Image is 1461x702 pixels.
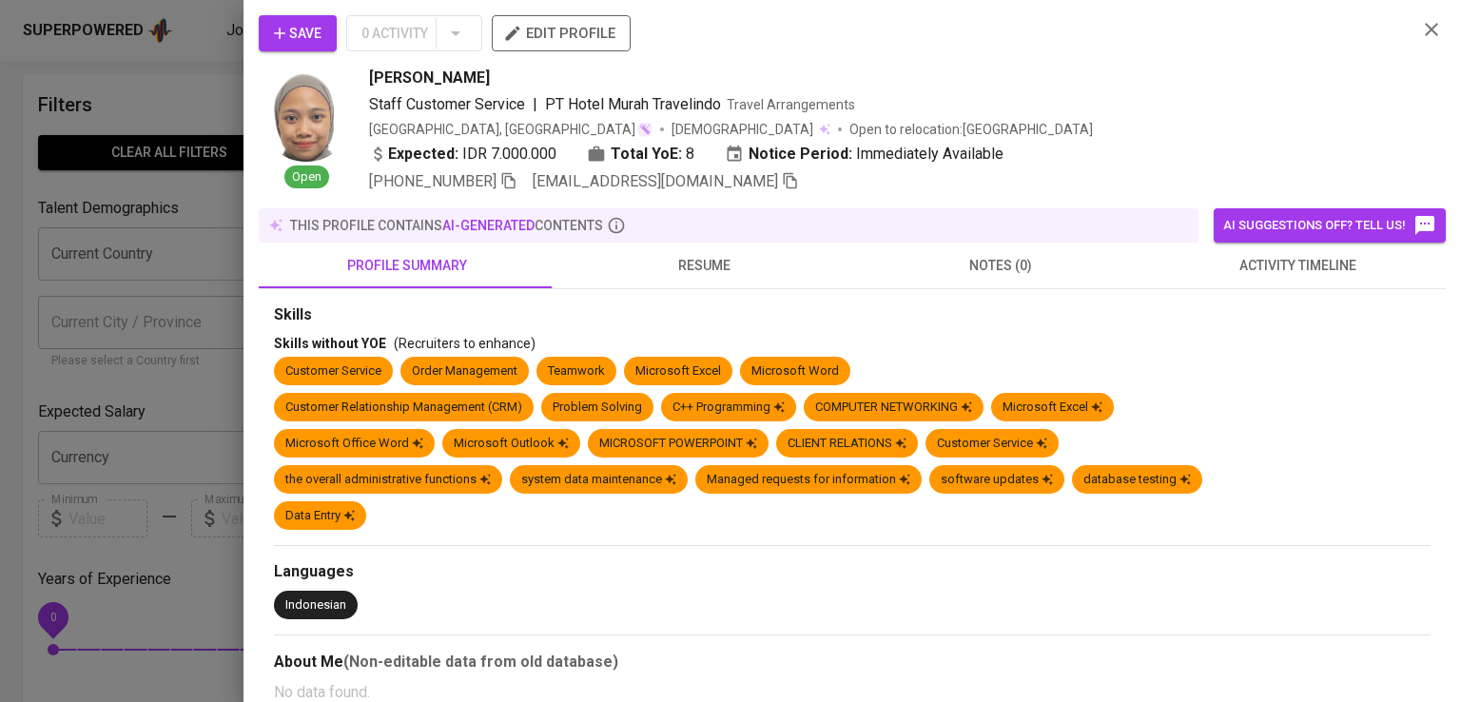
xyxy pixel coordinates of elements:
[454,435,569,453] div: Microsoft Outlook
[567,254,841,278] span: resume
[285,435,423,453] div: Microsoft Office Word
[284,168,329,186] span: Open
[369,143,556,166] div: IDR 7.000.000
[492,25,631,40] a: edit profile
[270,254,544,278] span: profile summary
[285,596,346,614] div: Indonesian
[749,143,852,166] b: Notice Period:
[259,67,354,162] img: 290065ee-e04d-4ab0-b670-53a9929574d2.jpg
[864,254,1138,278] span: notes (0)
[285,507,355,525] div: Data Entry
[412,362,517,380] div: Order Management
[635,362,721,380] div: Microsoft Excel
[725,143,1003,166] div: Immediately Available
[507,21,615,46] span: edit profile
[937,435,1047,453] div: Customer Service
[274,22,321,46] span: Save
[442,218,535,233] span: AI-generated
[369,120,653,139] div: [GEOGRAPHIC_DATA], [GEOGRAPHIC_DATA]
[1003,399,1102,417] div: Microsoft Excel
[285,471,491,489] div: the overall administrative functions
[369,172,497,190] span: [PHONE_NUMBER]
[672,120,816,139] span: [DEMOGRAPHIC_DATA]
[611,143,682,166] b: Total YoE:
[290,216,603,235] p: this profile contains contents
[285,399,522,417] div: Customer Relationship Management (CRM)
[751,362,839,380] div: Microsoft Word
[369,67,490,89] span: [PERSON_NAME]
[727,97,855,112] span: Travel Arrangements
[259,15,337,51] button: Save
[637,122,653,137] img: magic_wand.svg
[343,653,618,671] b: (Non-editable data from old database)
[707,471,910,489] div: Managed requests for information
[1223,214,1436,237] span: AI suggestions off? Tell us!
[553,399,642,417] div: Problem Solving
[941,471,1053,489] div: software updates
[545,95,721,113] span: PT Hotel Murah Travelindo
[274,651,1431,673] div: About Me
[394,336,536,351] span: (Recruiters to enhance)
[388,143,458,166] b: Expected:
[274,336,386,351] span: Skills without YOE
[599,435,757,453] div: MICROSOFT POWERPOINT
[1160,254,1434,278] span: activity timeline
[849,120,1093,139] p: Open to relocation : [GEOGRAPHIC_DATA]
[815,399,972,417] div: COMPUTER NETWORKING
[521,471,676,489] div: system data maintenance
[672,399,785,417] div: C++ Programming
[533,93,537,116] span: |
[492,15,631,51] button: edit profile
[1214,208,1446,243] button: AI suggestions off? Tell us!
[369,95,525,113] span: Staff Customer Service
[533,172,778,190] span: [EMAIL_ADDRESS][DOMAIN_NAME]
[788,435,906,453] div: CLIENT RELATIONS
[274,561,1431,583] div: Languages
[1083,471,1191,489] div: database testing
[274,304,1431,326] div: Skills
[686,143,694,166] span: 8
[285,362,381,380] div: Customer Service
[548,362,605,380] div: Teamwork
